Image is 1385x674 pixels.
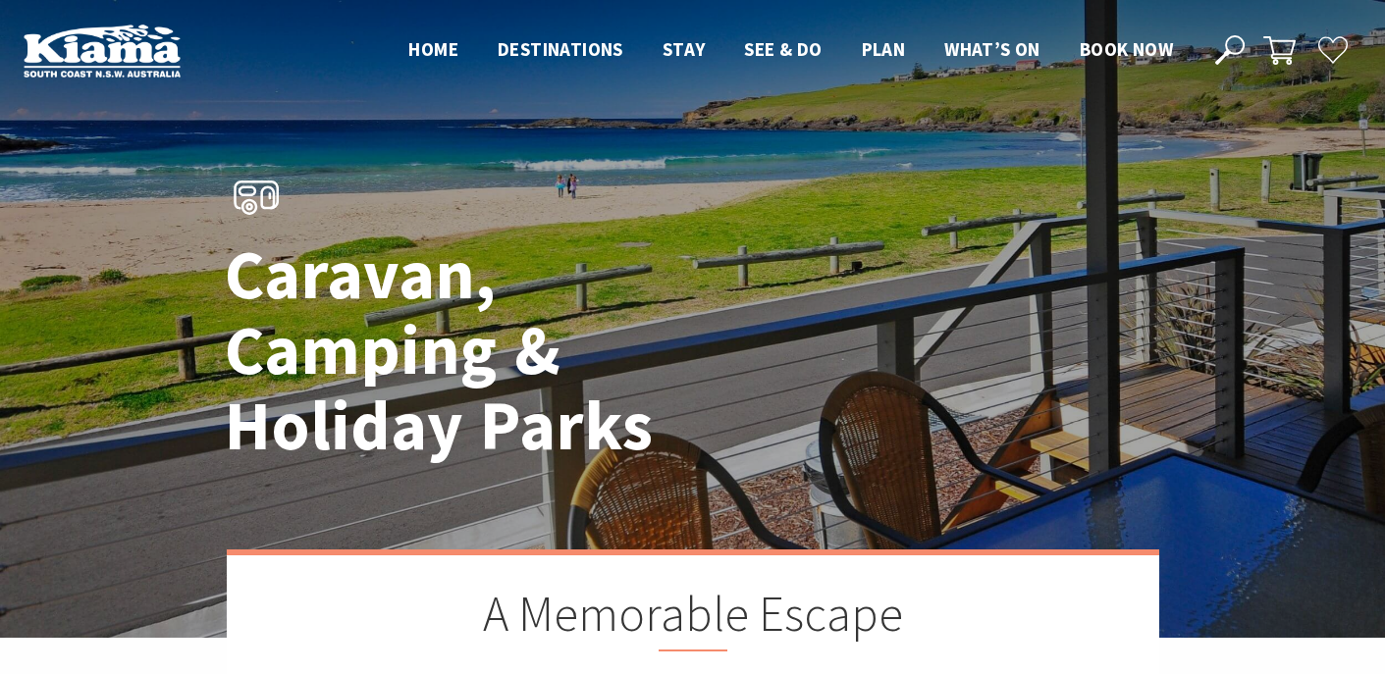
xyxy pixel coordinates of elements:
[663,37,706,61] span: Stay
[408,37,458,61] span: Home
[225,237,779,464] h1: Caravan, Camping & Holiday Parks
[24,24,181,78] img: Kiama Logo
[389,34,1193,67] nav: Main Menu
[498,37,623,61] span: Destinations
[744,37,822,61] span: See & Do
[944,37,1040,61] span: What’s On
[325,585,1061,651] h2: A Memorable Escape
[862,37,906,61] span: Plan
[1080,37,1173,61] span: Book now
